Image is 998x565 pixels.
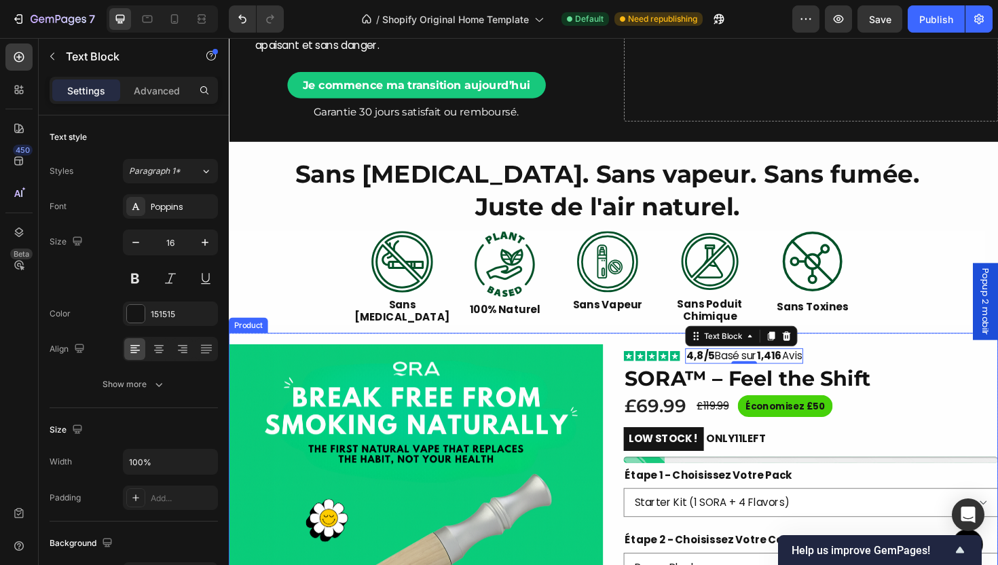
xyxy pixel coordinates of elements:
span: Save [869,14,891,25]
span: Help us improve GemPages! [792,544,952,557]
p: Chimique [456,289,562,302]
p: ONLY LEFT [418,412,569,438]
div: Font [50,200,67,213]
div: Text Block [500,310,547,322]
button: Show survey - Help us improve GemPages! [792,542,968,558]
div: 450 [13,145,33,156]
p: Basé sur Avis [485,330,607,344]
button: Save [857,5,902,33]
img: gempages_574566786515600228-5b077f23-138f-468e-95d6-8aba5abf4a1d.svg [151,204,216,270]
span: / [376,12,380,26]
div: 151515 [151,308,215,321]
img: gempages_574566786515600228-86ea0ae3-281d-4714-ba71-fcd9545cf0ed.svg [585,204,650,269]
div: Size [50,233,86,251]
div: Open Intercom Messenger [952,498,984,531]
div: Text style [50,131,87,143]
div: Publish [919,12,953,26]
mark: LOW STOCK ! [418,412,503,437]
div: Product [3,298,39,310]
div: £119.99 [494,379,531,401]
div: Undo/Redo [229,5,284,33]
div: Background [50,534,115,553]
div: Styles [50,165,73,177]
legend: Étape 1 - Choisissez Votre Pack [418,456,598,471]
div: £69.99 [418,376,486,403]
a: Je commence ma transition aujourd’hui [62,36,335,65]
strong: 4,8/5 [485,329,515,344]
span: Default [575,13,604,25]
iframe: Design area [229,38,998,565]
p: Sans Toxines [565,276,671,295]
div: Poppins [151,201,215,213]
img: gempages_574566786515600228-636b5bc3-b7f2-496c-9641-d22717b92716.svg [259,204,325,274]
strong: Je commence ma transition aujourd’hui [78,43,319,56]
p: 100% Naturel [239,281,345,294]
p: Settings [67,84,105,98]
div: Align [50,340,88,359]
p: 7 [89,11,95,27]
span: Need republishing [628,13,697,25]
span: Paragraph 1* [129,165,181,177]
div: Size [50,421,86,439]
div: Color [50,308,71,320]
p: Sans Poduit [456,276,562,289]
button: 7 [5,5,101,33]
button: Paragraph 1* [123,159,218,183]
div: Padding [50,492,81,504]
p: Advanced [134,84,180,98]
button: Show more [50,372,218,397]
span: Shopify Original Home Template [382,12,529,26]
img: gempages_574566786515600228-5f5ac812-2cb2-4656-ac88-1fc3d37e2e3a.svg [477,204,542,269]
img: gempages_574566786515600228-1f5b4d56-1ceb-4fba-b54e-de7488723b7d.svg [368,204,433,270]
strong: 1,416 [559,329,586,344]
span: Popup 2 mobilr [794,244,808,314]
p: Garantie 30 jours satisfait ou remboursé. [63,71,334,87]
div: Beta [10,249,33,259]
p: Text Block [66,48,181,65]
div: Add... [151,492,215,505]
h1: SORA™ – Feel the Shift [418,345,815,376]
span: 11 [536,416,544,432]
p: Sans Vapeur [348,276,454,289]
button: Publish [908,5,965,33]
input: Auto [124,450,217,474]
div: Width [50,456,72,468]
div: Show more [103,378,166,391]
p: Sans [MEDICAL_DATA] [130,276,236,302]
pre: Économisez £50 [539,378,640,401]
